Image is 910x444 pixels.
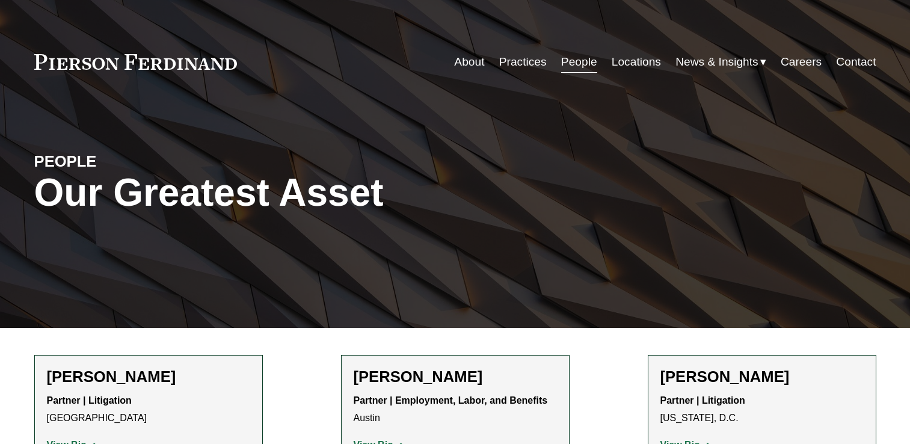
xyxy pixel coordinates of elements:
[34,171,595,215] h1: Our Greatest Asset
[354,395,548,405] strong: Partner | Employment, Labor, and Benefits
[675,51,766,73] a: folder dropdown
[47,392,250,427] p: [GEOGRAPHIC_DATA]
[47,395,132,405] strong: Partner | Litigation
[781,51,822,73] a: Careers
[675,52,758,73] span: News & Insights
[836,51,876,73] a: Contact
[499,51,547,73] a: Practices
[354,368,557,386] h2: [PERSON_NAME]
[660,395,745,405] strong: Partner | Litigation
[612,51,661,73] a: Locations
[454,51,484,73] a: About
[47,368,250,386] h2: [PERSON_NAME]
[660,368,864,386] h2: [PERSON_NAME]
[34,152,245,171] h4: PEOPLE
[660,392,864,427] p: [US_STATE], D.C.
[561,51,597,73] a: People
[354,392,557,427] p: Austin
